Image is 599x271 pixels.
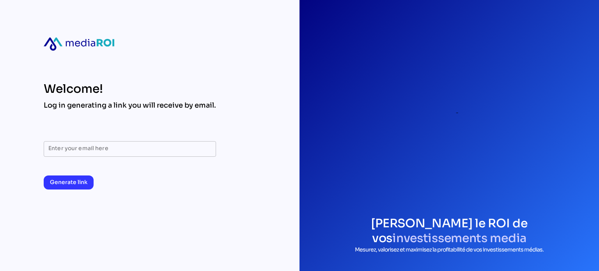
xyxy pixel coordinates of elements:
button: Generate link [44,175,94,190]
div: mediaroi [44,37,114,51]
h1: [PERSON_NAME] le ROI de vos [315,216,583,246]
div: Log in generating a link you will receive by email. [44,101,216,110]
input: Enter your email here [48,141,211,157]
span: investissements media [392,231,526,246]
div: Welcome! [44,82,216,96]
span: Generate link [50,177,87,187]
p: Mesurez, valorisez et maximisez la profitabilité de vos investissements médias. [315,246,583,254]
div: login [362,25,537,200]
